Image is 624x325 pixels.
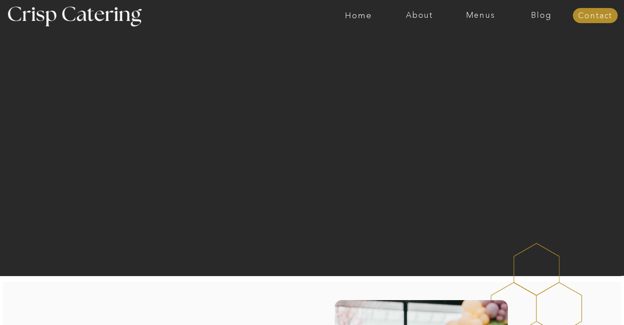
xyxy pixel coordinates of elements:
a: About [389,11,450,20]
a: Contact [573,12,618,20]
a: Blog [511,11,572,20]
a: Home [328,11,389,20]
a: Menus [450,11,511,20]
